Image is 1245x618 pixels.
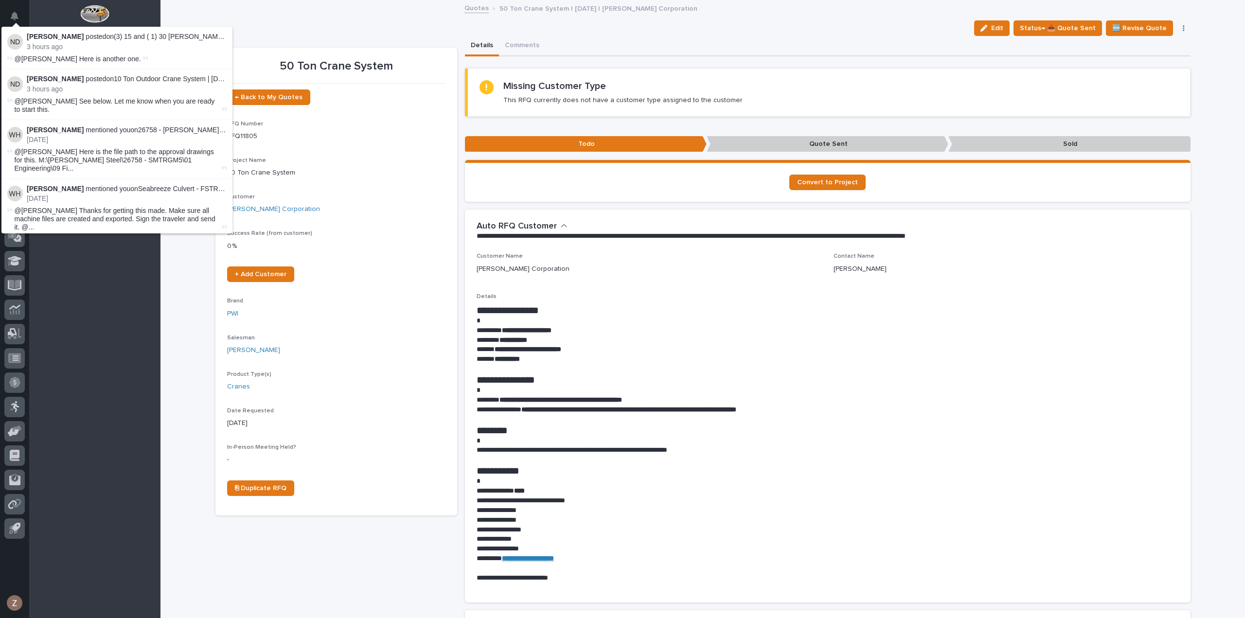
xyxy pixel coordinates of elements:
p: 50 Ton Crane System [227,168,445,178]
button: Edit [974,20,1010,36]
img: Noah Diaz [7,76,23,92]
p: RFQ11805 [227,131,445,141]
button: Status→ 📤 Quote Sent [1014,20,1102,36]
strong: [PERSON_NAME] [27,75,84,83]
a: [PERSON_NAME] Corporation [227,204,320,214]
button: Auto RFQ Customer [477,221,568,232]
p: [PERSON_NAME] Corporation [477,264,569,274]
a: Cranes [227,382,250,392]
span: @[PERSON_NAME] Here is another one. [15,55,141,63]
p: 50 Ton Crane System [227,59,445,73]
p: Todo [465,136,707,152]
a: (3) 15 and ( 1) 30 [PERSON_NAME] | [DATE] | [PERSON_NAME] Contracting [114,33,350,40]
span: In-Person Meeting Held? [227,444,296,450]
strong: [PERSON_NAME] [27,185,84,193]
a: Quotes [464,2,489,13]
p: mentioned you on : [27,126,227,134]
span: Product Type(s) [227,371,271,377]
span: Brand [227,298,243,304]
img: Noah Diaz [7,34,23,50]
strong: [PERSON_NAME] [27,126,84,134]
p: posted on : [27,75,227,83]
span: Date Requested [227,408,274,414]
p: posted on : [27,33,227,41]
a: ← Back to My Quotes [227,89,310,105]
strong: [PERSON_NAME] [27,33,84,40]
img: Workspace Logo [80,5,109,23]
p: [DATE] [227,418,445,428]
p: mentioned you on : [27,185,227,193]
button: Notifications [4,6,25,26]
button: users-avatar [4,593,25,613]
p: 3 hours ago [27,43,227,51]
span: Customer [227,194,255,200]
p: [DATE] [27,136,227,144]
a: 26758 - [PERSON_NAME] Steel Inc - SMTRGM5 [138,126,287,134]
span: Status→ 📤 Quote Sent [1020,22,1096,34]
p: Sold [948,136,1190,152]
span: + Add Customer [235,271,286,278]
button: Comments [499,36,545,56]
a: Convert to Project [789,175,866,190]
p: This RFQ currently does not have a customer type assigned to the customer [503,96,743,105]
p: Quote Sent [707,136,948,152]
span: @[PERSON_NAME] Thanks for getting this made. Make sure all machine files are created and exported... [15,207,220,231]
span: Details [477,294,497,300]
span: Contact Name [834,253,874,259]
img: Wynne Hochstetler [7,186,23,201]
a: [PERSON_NAME] [227,345,280,355]
span: 🆕 Revise Quote [1112,22,1167,34]
a: 10 Ton Outdoor Crane System | [DATE] | RM Mechanical [114,75,285,83]
span: ⎘ Duplicate RFQ [235,485,286,492]
span: Customer Name [477,253,523,259]
h2: Auto RFQ Customer [477,221,557,232]
p: 0 % [227,241,445,251]
span: Project Name [227,158,266,163]
span: @[PERSON_NAME] See below. Let me know when you are ready to start this. [15,97,215,113]
p: 3 hours ago [27,85,227,93]
span: Edit [991,24,1003,33]
img: Wynne Hochstetler [7,127,23,142]
span: Convert to Project [797,179,858,186]
span: @[PERSON_NAME] Here is the file path to the approval drawings for this. M:\[PERSON_NAME] Steel\26... [15,148,220,172]
span: Salesman [227,335,255,341]
span: Success Rate (from customer) [227,230,312,236]
a: Seabreeze Culvert - FSTRM2 Crane System [138,185,273,193]
button: 🆕 Revise Quote [1106,20,1173,36]
a: PWI [227,309,238,319]
a: + Add Customer [227,266,294,282]
p: [PERSON_NAME] [834,264,887,274]
a: ⎘ Duplicate RFQ [227,480,294,496]
h2: Missing Customer Type [503,80,606,92]
span: RFQ Number [227,121,263,127]
button: Details [465,36,499,56]
div: Notifications [12,12,25,27]
p: 50 Ton Crane System | [DATE] | [PERSON_NAME] Corporation [499,2,697,13]
p: - [227,455,445,465]
span: ← Back to My Quotes [235,94,302,101]
p: [DATE] [27,194,227,203]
